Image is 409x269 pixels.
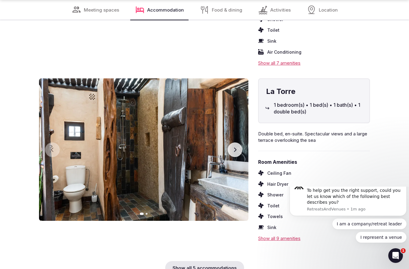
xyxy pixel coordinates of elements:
[140,213,144,215] button: Go to slide 1
[267,203,279,209] span: Toilet
[319,7,338,13] span: Location
[69,45,119,56] button: Quick reply: I represent a venue
[267,181,288,187] span: Hair Dryer
[20,20,115,25] p: Message from RetreatsAndVenues, sent 1m ago
[258,60,370,66] div: Show all 7 amenities
[266,86,362,97] h4: La Torre
[2,32,119,56] div: Quick reply options
[287,187,409,266] iframe: Intercom notifications message
[39,78,248,221] img: Gallery image 1
[212,7,242,13] span: Food & dining
[401,248,406,253] span: 1
[45,32,119,43] button: Quick reply: I am a company/retreat leader
[267,192,283,198] span: Shower
[267,213,283,220] span: Towels
[20,1,115,19] div: To help get you the right support, could you let us know which of the following best describes you?
[267,224,276,231] span: Sink
[267,170,291,176] span: Ceiling Fan
[388,248,403,263] iframe: Intercom live chat
[270,7,291,13] span: Activities
[274,102,362,115] span: 1 bedroom(s) • 1 bed(s) • 1 bath(s) • 1 double bed(s)
[258,235,370,242] div: Show all 9 amenities
[267,27,279,33] span: Toilet
[258,159,370,165] span: Room Amenities
[267,38,276,44] span: Sink
[84,7,119,13] span: Meeting spaces
[258,131,367,143] span: Double bed, en-suite. Spectacular views and a large terrace overlooking the sea
[146,213,148,215] button: Go to slide 2
[267,49,301,55] span: Air Conditioning
[147,7,184,13] span: Accommodation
